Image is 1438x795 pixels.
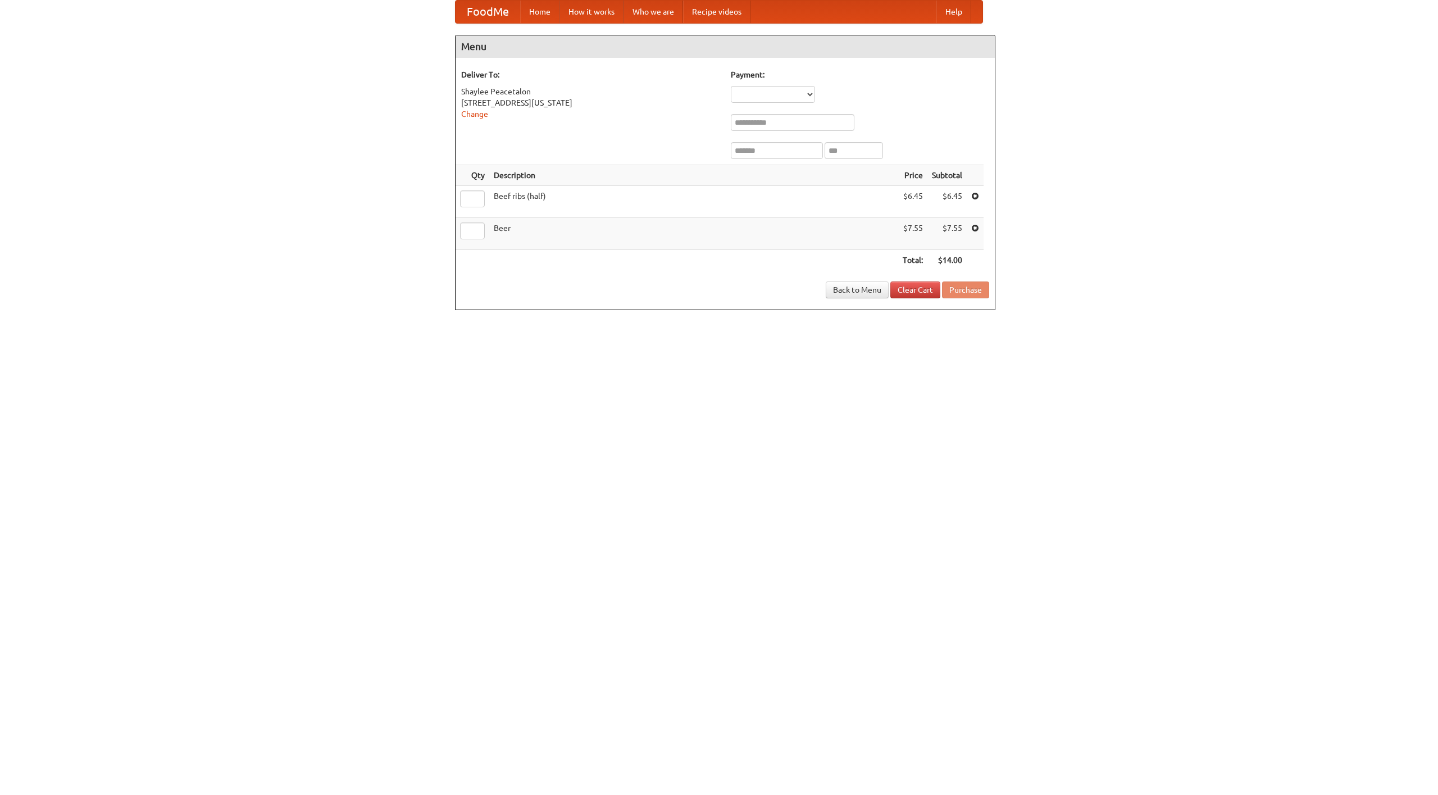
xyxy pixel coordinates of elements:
th: $14.00 [927,250,967,271]
td: $6.45 [927,186,967,218]
a: Back to Menu [826,281,889,298]
th: Subtotal [927,165,967,186]
h4: Menu [456,35,995,58]
a: Help [936,1,971,23]
a: Home [520,1,559,23]
td: Beef ribs (half) [489,186,898,218]
a: Who we are [624,1,683,23]
a: Change [461,110,488,119]
th: Description [489,165,898,186]
a: How it works [559,1,624,23]
td: Beer [489,218,898,250]
h5: Payment: [731,69,989,80]
th: Price [898,165,927,186]
h5: Deliver To: [461,69,720,80]
div: Shaylee Peacetalon [461,86,720,97]
td: $7.55 [898,218,927,250]
div: [STREET_ADDRESS][US_STATE] [461,97,720,108]
th: Total: [898,250,927,271]
th: Qty [456,165,489,186]
a: FoodMe [456,1,520,23]
td: $6.45 [898,186,927,218]
a: Recipe videos [683,1,750,23]
td: $7.55 [927,218,967,250]
button: Purchase [942,281,989,298]
a: Clear Cart [890,281,940,298]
